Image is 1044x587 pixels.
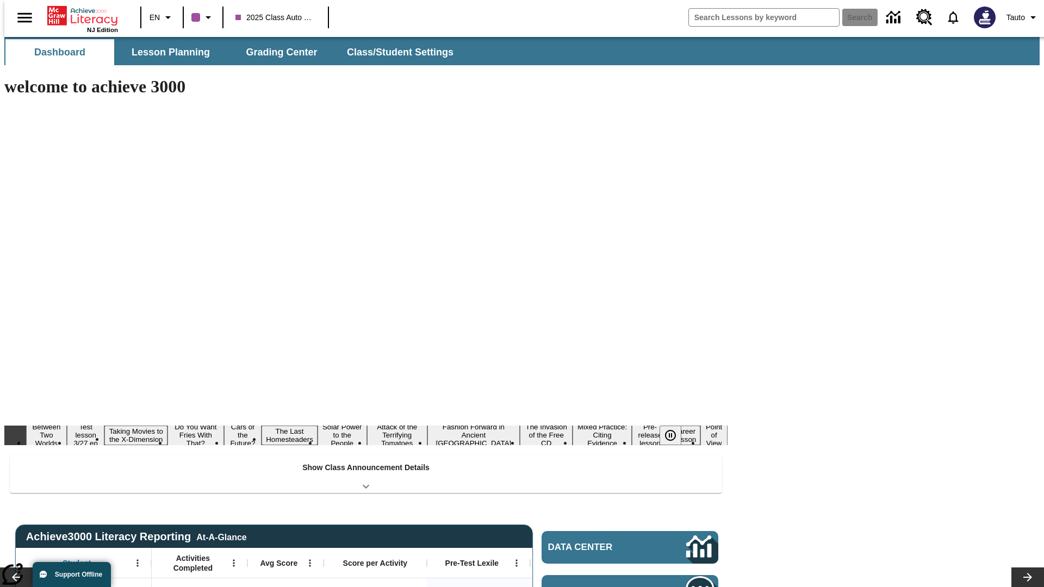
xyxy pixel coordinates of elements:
[542,531,718,564] a: Data Center
[167,421,223,449] button: Slide 4 Do You Want Fries With That?
[660,426,692,445] div: Pause
[10,455,722,493] div: Show Class Announcement Details
[700,421,728,449] button: Slide 14 Point of View
[4,9,159,18] body: Maximum 600 characters Press Escape to exit toolbar Press Alt + F10 to reach toolbar
[187,8,219,27] button: Class color is purple. Change class color
[318,421,367,449] button: Slide 7 Solar Power to the People
[260,558,297,568] span: Avg Score
[262,426,318,445] button: Slide 6 The Last Homesteaders
[338,39,462,65] button: Class/Student Settings
[343,558,408,568] span: Score per Activity
[427,421,520,449] button: Slide 9 Fashion Forward in Ancient Rome
[129,555,146,571] button: Open Menu
[227,39,336,65] button: Grading Center
[226,555,242,571] button: Open Menu
[910,3,939,32] a: Resource Center, Will open in new tab
[1002,8,1044,27] button: Profile/Settings
[508,555,525,571] button: Open Menu
[1011,567,1044,587] button: Lesson carousel, Next
[26,530,247,543] span: Achieve3000 Literacy Reporting
[4,77,728,97] h1: welcome to achieve 3000
[4,37,1040,65] div: SubNavbar
[689,9,839,26] input: search field
[224,421,262,449] button: Slide 5 Cars of the Future?
[9,2,41,34] button: Open side menu
[33,562,111,587] button: Support Offline
[150,12,160,23] span: EN
[573,421,631,449] button: Slide 11 Mixed Practice: Citing Evidence
[55,571,102,578] span: Support Offline
[548,542,650,553] span: Data Center
[157,553,229,573] span: Activities Completed
[196,530,246,542] div: At-A-Glance
[104,426,167,445] button: Slide 3 Taking Movies to the X-Dimension
[1006,12,1025,23] span: Tauto
[4,39,463,65] div: SubNavbar
[660,426,681,445] button: Pause
[235,12,316,23] span: 2025 Class Auto Grade 13
[302,462,430,473] p: Show Class Announcement Details
[302,555,318,571] button: Open Menu
[63,558,91,568] span: Student
[880,3,910,33] a: Data Center
[47,5,118,27] a: Home
[47,4,118,33] div: Home
[520,421,573,449] button: Slide 10 The Invasion of the Free CD
[67,421,105,449] button: Slide 2 Test lesson 3/27 en
[445,558,499,568] span: Pre-Test Lexile
[5,39,114,65] button: Dashboard
[967,3,1002,32] button: Select a new avatar
[632,421,669,449] button: Slide 12 Pre-release lesson
[974,7,996,28] img: Avatar
[87,27,118,33] span: NJ Edition
[116,39,225,65] button: Lesson Planning
[145,8,179,27] button: Language: EN, Select a language
[939,3,967,32] a: Notifications
[367,421,427,449] button: Slide 8 Attack of the Terrifying Tomatoes
[26,421,67,449] button: Slide 1 Between Two Worlds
